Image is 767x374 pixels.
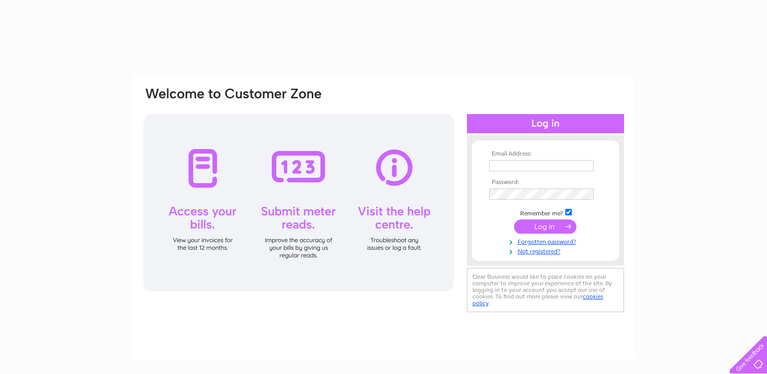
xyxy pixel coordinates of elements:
input: Submit [514,219,576,234]
th: Password: [487,179,604,186]
th: Email Address: [487,151,604,158]
a: Not registered? [489,246,604,255]
td: Remember me? [487,207,604,217]
a: cookies policy [472,293,603,307]
div: Clear Business would like to place cookies on your computer to improve your experience of the sit... [467,268,624,312]
a: Forgotten password? [489,236,604,246]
